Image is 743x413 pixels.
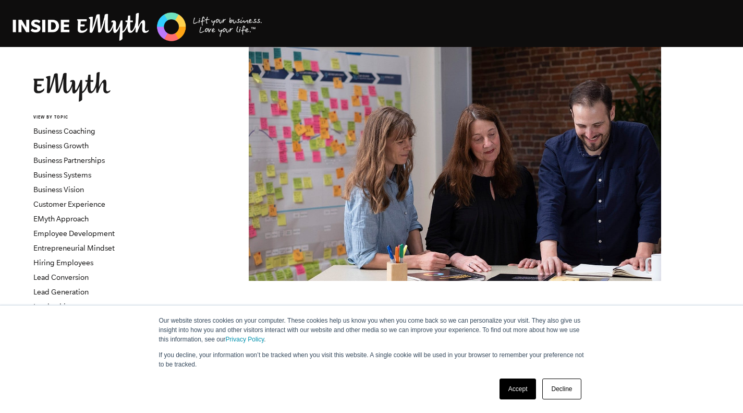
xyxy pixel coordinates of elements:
span: How strong are your business systems? [247,299,570,388]
a: Privacy Policy [226,336,264,343]
img: EMyth Business Coaching [13,11,263,43]
a: Employee Development [33,229,115,238]
p: Our website stores cookies on your computer. These cookies help us know you when you come back so... [159,316,584,344]
a: Entrepreneurial Mindset [33,244,115,252]
a: Lead Conversion [33,273,89,281]
a: Decline [542,379,581,399]
img: EMyth [33,72,111,102]
h6: VIEW BY TOPIC [33,114,159,121]
a: Business Growth [33,141,89,150]
a: Hiring Employees [33,258,93,267]
a: Business Partnerships [33,156,105,164]
a: EMyth Approach [33,215,89,223]
p: If you decline, your information won’t be tracked when you visit this website. A single cookie wi... [159,350,584,369]
a: Customer Experience [33,200,105,208]
a: Leadership [33,302,70,311]
a: Business Systems [33,171,91,179]
a: Lead Generation [33,288,89,296]
a: Business Coaching [33,127,95,135]
a: Business Vision [33,185,84,194]
a: Accept [500,379,537,399]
